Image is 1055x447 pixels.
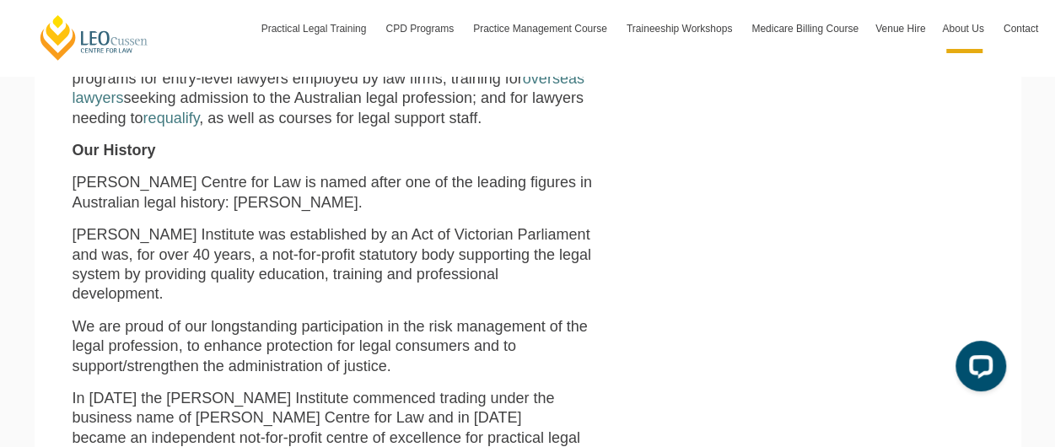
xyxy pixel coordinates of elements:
[465,4,618,53] a: Practice Management Course
[253,4,378,53] a: Practical Legal Training
[143,110,200,127] a: requalify
[73,225,593,304] p: [PERSON_NAME] Institute was established by an Act of Victorian Parliament and was, for over 40 ye...
[73,30,593,128] p: [PERSON_NAME] provides Practical Legal Training (PLT) and Continuing Professional Development (CP...
[73,173,593,213] p: [PERSON_NAME] Centre for Law is named after one of the leading figures in Australian legal histor...
[377,4,465,53] a: CPD Programs
[743,4,867,53] a: Medicare Billing Course
[934,4,994,53] a: About Us
[618,4,743,53] a: Traineeship Workshops
[867,4,934,53] a: Venue Hire
[73,317,593,376] p: We are proud of our longstanding participation in the risk management of the legal profession, to...
[942,334,1013,405] iframe: LiveChat chat widget
[995,4,1047,53] a: Contact
[38,13,150,62] a: [PERSON_NAME] Centre for Law
[73,142,156,159] strong: Our History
